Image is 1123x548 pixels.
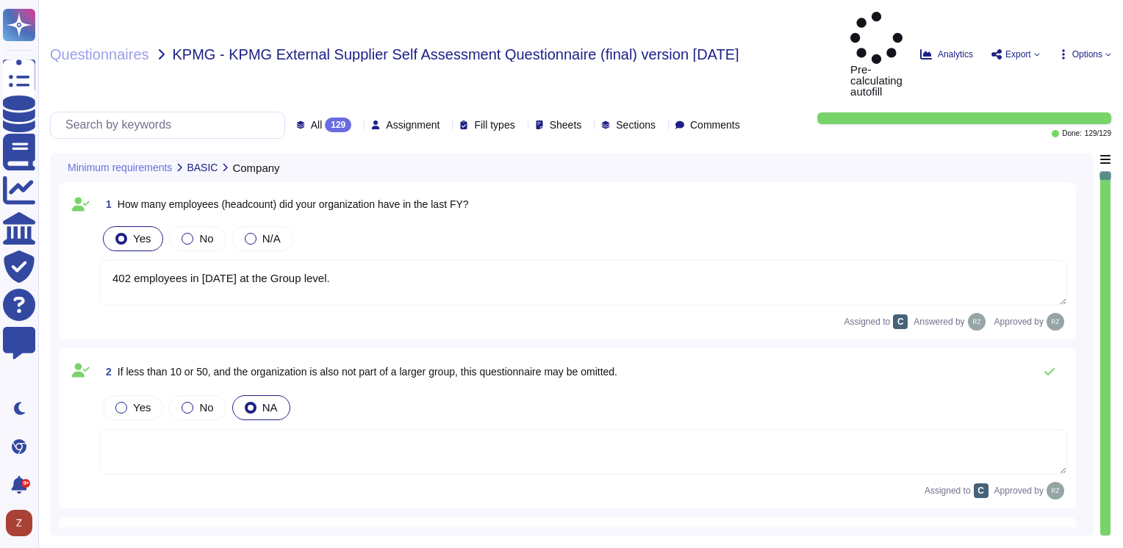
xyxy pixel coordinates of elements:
[3,507,43,539] button: user
[118,198,469,210] span: How many employees (headcount) did your organization have in the last FY?
[994,486,1044,495] span: Approved by
[850,12,903,97] span: Pre-calculating autofill
[974,483,989,498] div: C
[325,118,351,132] div: 129
[118,366,617,378] span: If less than 10 or 50, and the organization is also not part of a larger group, this questionnair...
[1047,482,1064,500] img: user
[386,120,439,130] span: Assignment
[616,120,656,130] span: Sections
[199,232,213,245] span: No
[1047,313,1064,331] img: user
[690,120,740,130] span: Comments
[187,162,218,173] span: BASIC
[474,120,514,130] span: Fill types
[1072,50,1102,59] span: Options
[994,317,1044,326] span: Approved by
[133,401,151,414] span: Yes
[100,199,112,209] span: 1
[1005,50,1031,59] span: Export
[232,162,279,173] span: Company
[893,314,908,329] div: C
[914,317,964,326] span: Answered by
[68,162,172,173] span: Minimum requirements
[100,367,112,377] span: 2
[262,232,281,245] span: N/A
[58,112,284,138] input: Search by keywords
[968,313,986,331] img: user
[920,48,973,60] button: Analytics
[550,120,582,130] span: Sheets
[1062,130,1082,137] span: Done:
[6,510,32,536] img: user
[173,47,739,62] span: KPMG - KPMG External Supplier Self Assessment Questionnaire (final) version [DATE]
[938,50,973,59] span: Analytics
[1085,130,1111,137] span: 129 / 129
[925,483,989,498] span: Assigned to
[311,120,323,130] span: All
[844,314,908,329] span: Assigned to
[21,479,30,488] div: 9+
[133,232,151,245] span: Yes
[100,260,1067,306] textarea: 402 employees in [DATE] at the Group level.
[50,47,149,62] span: Questionnaires
[262,401,278,414] span: NA
[199,401,213,414] span: No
